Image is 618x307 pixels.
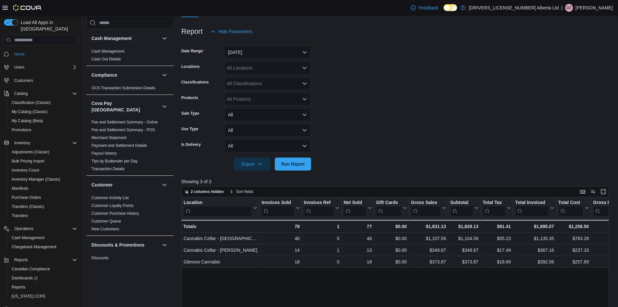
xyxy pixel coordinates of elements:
[450,200,473,216] div: Subtotal
[344,246,372,254] div: 13
[558,258,589,266] div: $257.89
[91,57,121,61] a: Cash Out Details
[411,200,446,216] button: Gross Sales
[86,84,174,95] div: Compliance
[91,135,127,140] a: Merchant Statement
[91,128,155,132] a: Fee and Settlement Summary - POS
[261,235,299,242] div: 46
[261,246,299,254] div: 14
[12,213,28,218] span: Transfers
[261,200,294,216] div: Invoices Sold
[9,274,40,282] a: Dashboards
[91,256,109,260] a: Discounts
[14,78,33,83] span: Customers
[9,185,77,192] span: Manifests
[91,182,159,188] button: Customer
[450,223,479,230] div: $1,828.13
[9,157,47,165] a: Bulk Pricing Import
[304,200,334,216] div: Invoices Ref
[9,292,48,300] a: [US_STATE] CCRS
[161,34,168,42] button: Cash Management
[12,50,27,58] a: Home
[234,158,270,171] button: Export
[91,35,159,42] button: Cash Management
[6,202,80,211] button: Transfers (Classic)
[9,126,77,134] span: Promotions
[304,223,339,230] div: 1
[181,48,204,54] label: Date Range
[302,81,307,86] button: Open list of options
[208,25,255,38] button: Hide Parameters
[91,196,129,200] a: Customer Activity List
[558,200,584,216] div: Total Cost
[91,72,117,78] h3: Compliance
[515,246,554,254] div: $367.16
[483,258,511,266] div: $18.69
[418,5,438,11] span: Feedback
[558,200,584,206] div: Total Cost
[6,175,80,184] button: Inventory Manager (Classic)
[450,200,479,216] button: Subtotal
[12,76,77,84] span: Customers
[9,265,53,273] a: Canadian Compliance
[9,265,77,273] span: Canadian Compliance
[376,200,402,206] div: Gift Cards
[9,185,31,192] a: Manifests
[9,99,77,107] span: Classification (Classic)
[344,258,372,266] div: 18
[91,227,119,231] a: New Customers
[6,157,80,166] button: Bulk Pricing Import
[9,148,52,156] a: Adjustments (Classic)
[184,200,252,206] div: Location
[91,211,139,216] a: Customer Purchase History
[184,258,257,266] div: Glenora Cannabis
[12,177,60,182] span: Inventory Manager (Classic)
[558,200,589,216] button: Total Cost
[9,283,28,291] a: Reports
[12,90,30,97] button: Catalog
[91,49,124,54] span: Cash Management
[91,242,144,248] h3: Discounts & Promotions
[9,175,63,183] a: Inventory Manager (Classic)
[91,182,113,188] h3: Customer
[91,57,121,62] span: Cash Out Details
[515,235,554,242] div: $1,135.35
[515,200,549,216] div: Total Invoiced
[14,257,28,262] span: Reports
[91,100,159,113] h3: Cova Pay [GEOGRAPHIC_DATA]
[9,234,47,242] a: Cash Management
[181,126,198,132] label: Use Type
[1,49,80,58] button: Home
[6,193,80,202] button: Purchase Orders
[12,266,50,272] span: Canadian Compliance
[12,77,36,84] a: Customers
[9,194,77,201] span: Purchase Orders
[9,243,77,251] span: Chargeback Management
[9,166,42,174] a: Inventory Count
[6,147,80,157] button: Adjustments (Classic)
[91,242,159,248] button: Discounts & Promotions
[13,5,42,11] img: Cova
[12,90,77,97] span: Catalog
[376,246,407,254] div: $0.00
[1,224,80,233] button: Operations
[566,4,572,12] span: DZ
[12,50,77,58] span: Home
[558,235,589,242] div: $763.28
[9,108,77,116] span: My Catalog (Classic)
[376,235,407,242] div: $0.00
[91,86,155,90] a: OCS Transaction Submission Details
[411,200,441,216] div: Gross Sales
[181,111,199,116] label: Sale Type
[181,95,198,100] label: Products
[302,96,307,102] button: Open list of options
[6,184,80,193] button: Manifests
[91,167,125,171] a: Transaction Details
[9,126,34,134] a: Promotions
[91,120,158,124] a: Fee and Settlement Summary - Online
[9,117,46,125] a: My Catalog (Beta)
[12,186,28,191] span: Manifests
[12,195,41,200] span: Purchase Orders
[91,120,158,125] span: Fee and Settlement Summary - Online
